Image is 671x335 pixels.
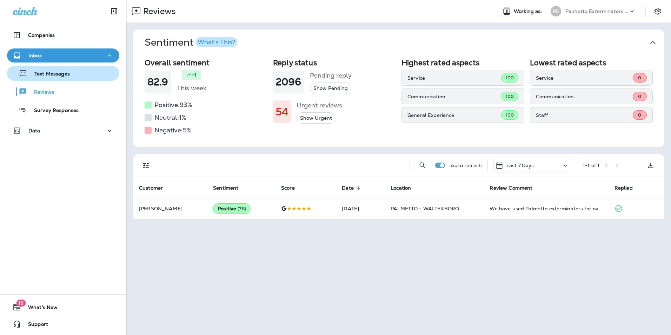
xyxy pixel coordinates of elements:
[21,304,58,313] span: What's New
[213,185,247,191] span: Sentiment
[451,163,482,168] p: Auto refresh
[276,76,301,88] h1: 2096
[407,94,501,99] p: Communication
[154,112,186,123] h5: Neutral: 1 %
[104,4,124,18] button: Collapse Sidebar
[145,58,267,67] h2: Overall sentiment
[276,106,288,118] h1: 54
[342,185,354,191] span: Date
[614,185,633,191] span: Replied
[536,75,633,81] p: Service
[27,89,54,96] p: Reviews
[147,76,168,88] h1: 82.9
[7,300,119,314] button: 19What's New
[139,185,172,191] span: Customer
[506,112,514,118] span: 100
[614,185,642,191] span: Replied
[342,185,363,191] span: Date
[198,39,235,45] div: What's This?
[21,321,48,330] span: Support
[7,66,119,81] button: Text Messages
[416,158,430,172] button: Search Reviews
[133,55,664,147] div: SentimentWhat's This?
[154,99,192,111] h5: Positive: 93 %
[407,112,501,118] p: General Experience
[490,185,532,191] span: Review Comment
[336,198,385,219] td: [DATE]
[638,75,641,81] span: 0
[281,185,304,191] span: Score
[638,93,641,99] span: 0
[407,75,501,81] p: Service
[391,185,420,191] span: Location
[7,317,119,331] button: Support
[139,158,153,172] button: Filters
[297,112,335,124] button: Show Urgent
[297,100,342,111] h5: Urgent reviews
[27,107,79,114] p: Survey Responses
[213,203,251,214] div: Positive
[154,125,192,136] h5: Negative: 5 %
[7,84,119,99] button: Reviews
[565,8,629,14] p: Palmetto Exterminators LLC
[28,128,40,133] p: Data
[192,71,197,78] p: +1
[7,103,119,117] button: Survey Responses
[16,300,26,307] span: 19
[310,83,351,94] button: Show Pending
[506,163,534,168] p: Last 7 Days
[536,94,633,99] p: Communication
[530,58,653,67] h2: Lowest rated aspects
[583,163,599,168] div: 1 - 1 of 1
[391,205,459,212] span: PALMETTO - WALTERBORO
[28,53,42,58] p: Inbox
[310,70,352,81] h5: Pending reply
[28,32,55,38] p: Companies
[273,58,396,67] h2: Reply status
[536,112,633,118] p: Staff
[551,6,561,17] div: PE
[27,71,70,78] p: Text Messages
[651,5,664,18] button: Settings
[139,29,670,55] button: SentimentWhat's This?
[506,93,514,99] span: 100
[177,83,206,94] h5: This week
[238,206,246,212] span: ( 78 )
[196,37,237,47] button: What's This?
[490,185,542,191] span: Review Comment
[213,185,238,191] span: Sentiment
[514,8,544,14] span: Working as:
[7,48,119,63] button: Inbox
[139,206,202,211] p: [PERSON_NAME]
[490,205,603,212] div: We have used Palmetto exterminators for over 23 years and have been pleased with their services. ...
[139,185,163,191] span: Customer
[644,158,658,172] button: Export as CSV
[506,75,514,81] span: 100
[401,58,524,67] h2: Highest rated aspects
[7,124,119,138] button: Data
[7,28,119,42] button: Companies
[391,185,411,191] span: Location
[281,185,295,191] span: Score
[145,37,237,48] h1: Sentiment
[140,6,176,17] p: Reviews
[638,112,641,118] span: 0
